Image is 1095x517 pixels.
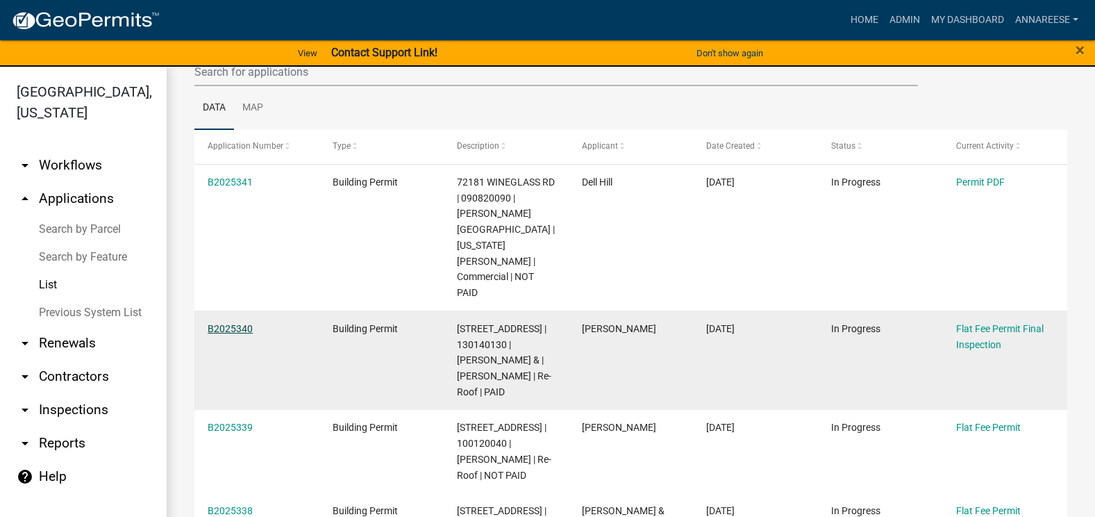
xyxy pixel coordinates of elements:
[884,7,926,33] a: Admin
[17,335,33,352] i: arrow_drop_down
[582,177,612,188] span: Dell Hill
[457,141,499,151] span: Description
[208,177,253,188] a: B2025341
[706,422,735,433] span: 09/16/2025
[444,130,569,163] datatable-header-cell: Description
[831,422,880,433] span: In Progress
[333,422,398,433] span: Building Permit
[234,86,271,131] a: Map
[319,130,444,163] datatable-header-cell: Type
[831,177,880,188] span: In Progress
[956,505,1021,516] a: Flat Fee Permit
[831,505,880,516] span: In Progress
[1010,7,1084,33] a: annareese
[831,141,855,151] span: Status
[956,177,1005,188] a: Permit PDF
[956,422,1021,433] a: Flat Fee Permit
[693,130,818,163] datatable-header-cell: Date Created
[706,323,735,334] span: 09/17/2025
[194,130,319,163] datatable-header-cell: Application Number
[331,46,437,59] strong: Contact Support Link!
[706,141,755,151] span: Date Created
[569,130,694,163] datatable-header-cell: Applicant
[831,323,880,334] span: In Progress
[582,422,656,433] span: Gina Gullickson
[194,86,234,131] a: Data
[194,58,918,86] input: Search for applications
[956,141,1014,151] span: Current Activity
[208,323,253,334] a: B2025340
[208,505,253,516] a: B2025338
[691,42,769,65] button: Don't show again
[17,190,33,207] i: arrow_drop_up
[17,157,33,174] i: arrow_drop_down
[845,7,884,33] a: Home
[818,130,943,163] datatable-header-cell: Status
[17,468,33,485] i: help
[706,177,735,188] span: 09/17/2025
[706,505,735,516] span: 09/16/2025
[926,7,1010,33] a: My Dashboard
[208,422,253,433] a: B2025339
[333,323,398,334] span: Building Permit
[292,42,323,65] a: View
[208,141,283,151] span: Application Number
[457,323,551,397] span: 25164 770TH AVE | 130140130 | NELSON,TREVOR J & | KRISTINE E NELSON | Re-Roof | PAID
[1076,42,1085,58] button: Close
[457,177,555,298] span: 72181 WINEGLASS RD | 090820090 | HILL,DELLA R & | VIRGINIA L CHADBOURNE | Commercial | NOT PAID
[333,141,351,151] span: Type
[333,177,398,188] span: Building Permit
[17,435,33,452] i: arrow_drop_down
[17,402,33,418] i: arrow_drop_down
[17,368,33,385] i: arrow_drop_down
[942,130,1067,163] datatable-header-cell: Current Activity
[1076,40,1085,60] span: ×
[582,323,656,334] span: Trevor J Nelson
[333,505,398,516] span: Building Permit
[457,422,551,480] span: 66333 CO RD 46 | 100120040 | ANDERSON,LORRAINE M | Re-Roof | NOT PAID
[582,141,618,151] span: Applicant
[956,323,1044,350] a: Flat Fee Permit Final Inspection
